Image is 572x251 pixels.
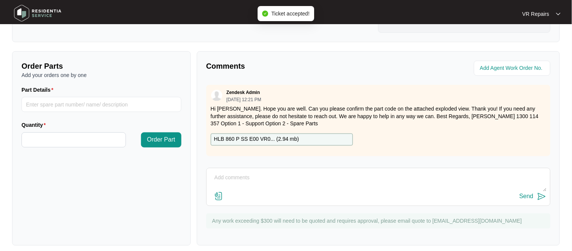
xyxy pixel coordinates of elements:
[556,12,561,16] img: dropdown arrow
[537,192,546,201] img: send-icon.svg
[262,11,268,17] span: check-circle
[480,64,546,73] input: Add Agent Work Order No.
[21,122,49,129] label: Quantity
[271,11,310,17] span: Ticket accepted!
[141,132,181,148] button: Order Part
[212,217,547,225] p: Any work exceeding $300 will need to be quoted and requires approval, please email quote to [EMAI...
[522,10,549,18] p: VR Repairs
[11,2,64,25] img: residentia service logo
[520,192,546,202] button: Send
[21,61,181,71] p: Order Parts
[211,105,546,128] p: Hi [PERSON_NAME]. Hope you are well. Can you please confirm the part code on the attached explode...
[147,136,175,145] span: Order Part
[520,193,534,200] div: Send
[21,86,57,94] label: Part Details
[227,97,261,102] p: [DATE] 12:21 PM
[214,192,223,201] img: file-attachment-doc.svg
[211,90,222,101] img: user.svg
[21,97,181,112] input: Part Details
[227,89,260,95] p: Zendesk Admin
[21,71,181,79] p: Add your orders one by one
[214,136,299,144] p: HLB 860 P SS E00 VR0... ( 2.94 mb )
[22,133,126,147] input: Quantity
[206,61,373,71] p: Comments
